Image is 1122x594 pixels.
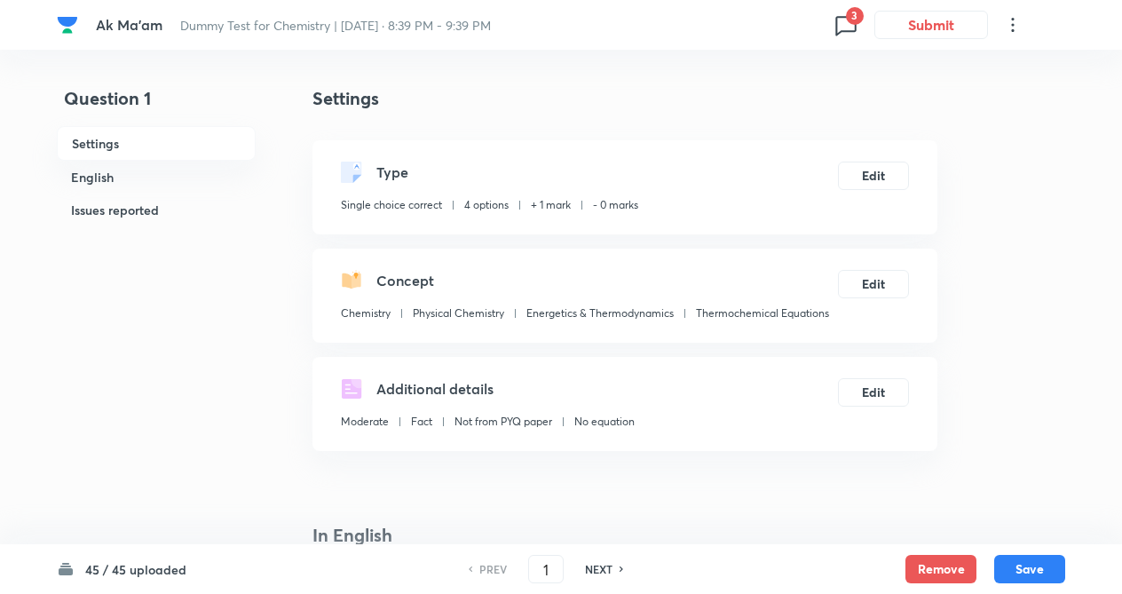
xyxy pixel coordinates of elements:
p: Energetics & Thermodynamics [526,305,674,321]
p: Moderate [341,414,389,430]
p: Fact [411,414,432,430]
h6: Issues reported [57,194,256,226]
h5: Type [376,162,408,183]
p: Single choice correct [341,197,442,213]
p: Physical Chemistry [413,305,504,321]
p: Not from PYQ paper [454,414,552,430]
h6: PREV [479,561,507,577]
img: questionType.svg [341,162,362,183]
h6: English [57,161,256,194]
h4: In English [312,522,937,549]
h5: Concept [376,270,434,291]
button: Edit [838,378,909,407]
p: Chemistry [341,305,391,321]
a: Company Logo [57,14,82,36]
h5: Additional details [376,378,494,400]
h6: 45 / 45 uploaded [85,560,186,579]
h4: Question 1 [57,85,256,126]
img: Company Logo [57,14,78,36]
p: Thermochemical Equations [696,305,829,321]
p: + 1 mark [531,197,571,213]
button: Remove [905,555,976,583]
p: No equation [574,414,635,430]
h4: Settings [312,85,937,112]
button: Edit [838,162,909,190]
button: Edit [838,270,909,298]
span: Ak Ma'am [96,15,162,34]
img: questionDetails.svg [341,378,362,400]
span: Dummy Test for Chemistry | [DATE] · 8:39 PM - 9:39 PM [180,17,491,34]
button: Save [994,555,1065,583]
img: questionConcept.svg [341,270,362,291]
h6: Settings [57,126,256,161]
p: - 0 marks [593,197,638,213]
span: 3 [846,7,864,25]
p: 4 options [464,197,509,213]
button: Submit [874,11,988,39]
h6: NEXT [585,561,612,577]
